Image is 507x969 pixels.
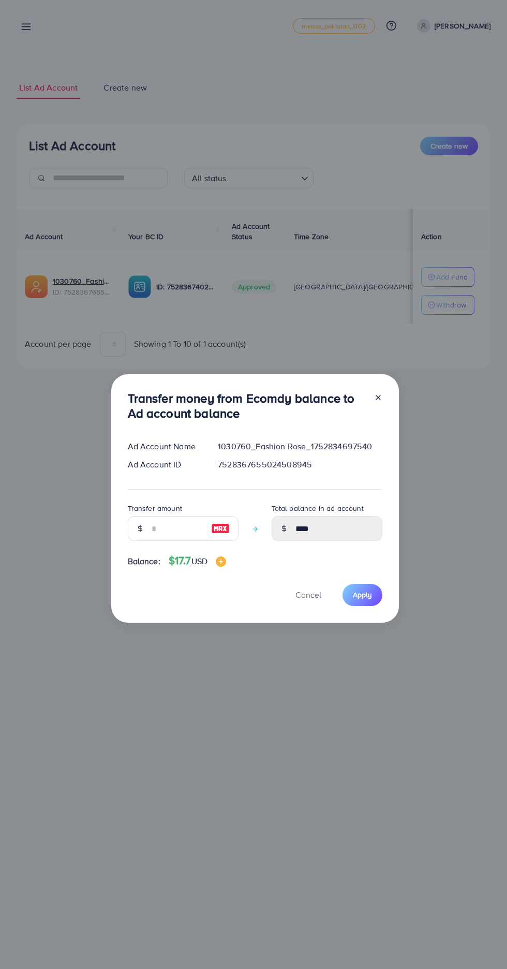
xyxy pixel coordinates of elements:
[128,391,366,421] h3: Transfer money from Ecomdy balance to Ad account balance
[463,922,499,961] iframe: Chat
[295,589,321,600] span: Cancel
[210,459,390,471] div: 7528367655024508945
[120,441,210,452] div: Ad Account Name
[353,590,372,600] span: Apply
[128,555,160,567] span: Balance:
[282,584,334,606] button: Cancel
[216,556,226,567] img: image
[342,584,382,606] button: Apply
[191,555,207,567] span: USD
[211,522,230,535] img: image
[210,441,390,452] div: 1030760_Fashion Rose_1752834697540
[169,554,226,567] h4: $17.7
[272,503,364,513] label: Total balance in ad account
[120,459,210,471] div: Ad Account ID
[128,503,182,513] label: Transfer amount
